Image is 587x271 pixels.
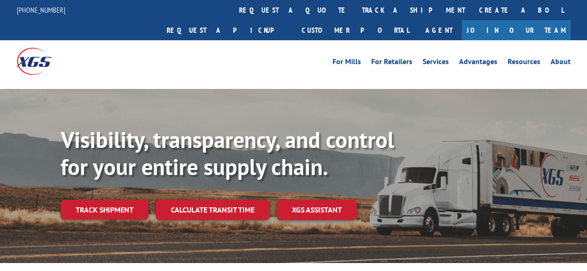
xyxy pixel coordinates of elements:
[277,200,357,220] a: XGS ASSISTANT
[17,5,65,15] a: [PHONE_NUMBER]
[61,125,394,181] b: Visibility, transparency, and control for your entire supply chain.
[508,58,540,68] a: Resources
[459,58,497,68] a: Advantages
[160,20,295,40] a: Request a pickup
[416,20,462,40] a: Agent
[423,58,449,68] a: Services
[156,200,269,220] a: Calculate transit time
[371,58,412,68] a: For Retailers
[295,20,416,40] a: Customer Portal
[61,200,149,220] a: Track shipment
[462,20,571,40] a: Join Our Team
[551,58,571,68] a: About
[332,58,361,68] a: For Mills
